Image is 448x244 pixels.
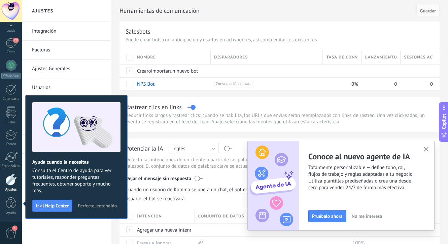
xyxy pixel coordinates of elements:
button: Inglés [169,143,219,154]
span: No me interesa [352,214,382,218]
span: Lanzamientos totales [365,54,397,60]
h2: Conoce al nuevo agente de IA [308,151,434,162]
a: Integración [32,22,104,41]
span: un nuevo bot [170,68,198,74]
li: Facturas [22,41,111,59]
button: Perfecto, entendido [75,201,120,211]
span: Inglés [172,146,185,152]
span: Nombre [137,54,156,60]
span: Consulta el Centro de ayuda para ver tutoriales, responder preguntas frecuentes, obtener soporte ... [32,167,120,194]
a: NPS Bot [137,81,154,87]
div: 0 [401,78,433,90]
button: No me interesa [349,211,385,221]
a: Ajustes Generales [32,59,104,78]
div: Estadísticas [1,164,21,168]
span: Copilot [441,114,447,129]
span: Tasa de conversión [326,54,358,60]
p: Puede crear bots con anticipación y usarlos en activadores, así como editar los existentes [126,37,434,43]
div: Calendario [1,97,21,101]
img: ai_agent_activation_popup_ES.png [248,141,299,230]
span: Conversación cerrada [214,81,254,87]
div: Correo [1,142,21,147]
a: Usuarios [32,78,104,97]
div: Listas [1,120,21,125]
button: Ir al Help Center [32,200,72,212]
div: WhatsApp [1,73,21,79]
span: Totalmente personalizable — define tono, rol, flujos de trabajo y reglas adaptadas a tu negocio. ... [308,164,434,191]
div: Rastrear clics en links [126,103,182,111]
span: Disparadores [214,54,248,60]
span: Conjunto de datos [198,213,244,219]
span: 0 [430,81,433,87]
span: Intención [137,213,162,219]
h2: Herramientas de comunicación [119,4,414,17]
p: Reducir links largos y rastrear clics: cuando se habilita, los URLs que envías serán reemplazados... [126,112,434,125]
li: Integración [22,22,111,41]
span: 0 [394,81,397,87]
span: importar [151,68,170,74]
span: Guardar [420,8,436,13]
div: Ajustes [1,188,21,192]
div: 0 [362,78,398,90]
span: Pruébalo ahora [312,214,343,218]
li: Usuarios [22,78,111,97]
span: Sesiones activas [404,54,433,60]
div: Chats [1,50,21,54]
span: 0% [351,81,358,87]
div: Agregar una nueva intención [134,223,192,236]
button: Pruébalo ahora [308,210,346,222]
span: Perfecto, entendido [78,203,117,208]
div: Ayuda [1,211,21,215]
div: 0% [323,78,358,90]
span: 29 [13,38,19,43]
div: Salesbots [126,28,150,35]
a: Facturas [32,41,104,59]
span: Crear [137,68,148,74]
button: Guardar [416,4,440,17]
li: Ajustes Generales [22,59,111,78]
span: Ir al Help Center [36,203,69,208]
span: 1 [12,226,18,231]
h2: Ayuda cuando la necesitas [32,159,120,165]
div: Potenciar la IA [126,145,163,153]
span: o [148,68,151,74]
